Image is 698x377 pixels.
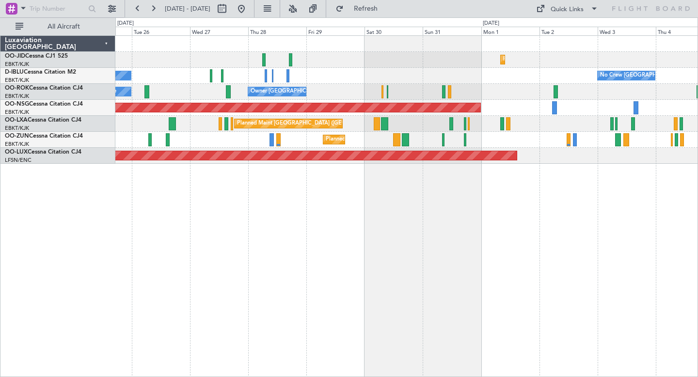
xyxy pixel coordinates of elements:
[5,61,29,68] a: EBKT/KJK
[598,27,656,35] div: Wed 3
[503,52,616,67] div: Planned Maint Kortrijk-[GEOGRAPHIC_DATA]
[346,5,386,12] span: Refresh
[365,27,423,35] div: Sat 30
[5,53,68,59] a: OO-JIDCessna CJ1 525
[30,1,85,16] input: Trip Number
[481,27,539,35] div: Mon 1
[25,23,102,30] span: All Aircraft
[331,1,389,16] button: Refresh
[5,141,29,148] a: EBKT/KJK
[5,109,29,116] a: EBKT/KJK
[117,19,134,28] div: [DATE]
[248,27,306,35] div: Thu 28
[326,132,439,147] div: Planned Maint Kortrijk-[GEOGRAPHIC_DATA]
[423,27,481,35] div: Sun 31
[483,19,499,28] div: [DATE]
[5,101,29,107] span: OO-NSG
[5,101,83,107] a: OO-NSGCessna Citation CJ4
[531,1,603,16] button: Quick Links
[5,69,76,75] a: D-IBLUCessna Citation M2
[5,85,83,91] a: OO-ROKCessna Citation CJ4
[5,77,29,84] a: EBKT/KJK
[5,149,28,155] span: OO-LUX
[5,53,25,59] span: OO-JID
[251,84,381,99] div: Owner [GEOGRAPHIC_DATA]-[GEOGRAPHIC_DATA]
[5,133,83,139] a: OO-ZUNCessna Citation CJ4
[190,27,248,35] div: Wed 27
[5,69,24,75] span: D-IBLU
[237,116,412,131] div: Planned Maint [GEOGRAPHIC_DATA] ([GEOGRAPHIC_DATA] National)
[132,27,190,35] div: Tue 26
[539,27,598,35] div: Tue 2
[5,125,29,132] a: EBKT/KJK
[5,117,81,123] a: OO-LXACessna Citation CJ4
[165,4,210,13] span: [DATE] - [DATE]
[11,19,105,34] button: All Aircraft
[5,133,29,139] span: OO-ZUN
[551,5,584,15] div: Quick Links
[5,93,29,100] a: EBKT/KJK
[5,117,28,123] span: OO-LXA
[306,27,365,35] div: Fri 29
[5,149,81,155] a: OO-LUXCessna Citation CJ4
[5,85,29,91] span: OO-ROK
[5,157,32,164] a: LFSN/ENC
